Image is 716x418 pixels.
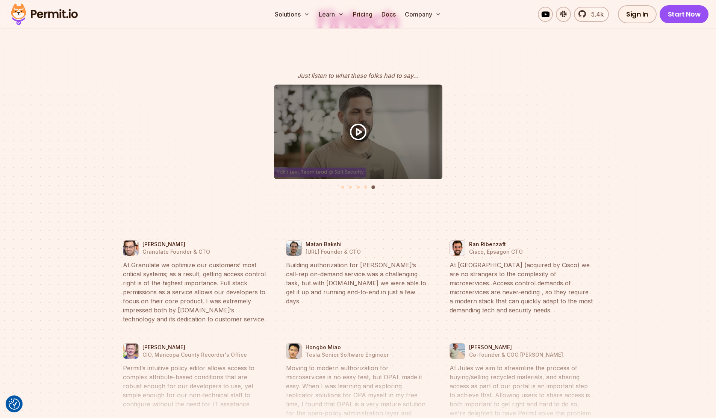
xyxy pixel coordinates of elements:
[371,185,375,189] button: Go to slide 5
[123,341,138,361] img: Nate Young | CIO, Maricopa County Recorder's Office
[306,344,389,351] p: Hongbo Miao
[123,238,138,258] img: Tal Saiag | Granulate Founder & CTO
[142,351,247,359] p: CIO, Maricopa County Recorder's Office
[317,5,399,35] div: Fintech
[118,85,599,193] div: Testimonials
[350,7,375,22] a: Pricing
[118,179,599,190] ul: Select a slide to show
[123,363,267,409] blockquote: Permit’s intuitive policy editor allows access to complex attribute-based conditions that are rob...
[9,398,20,410] img: Revisit consent button
[469,351,563,359] p: Co-founder & COO [PERSON_NAME]
[286,260,430,306] blockquote: Building authorization for [PERSON_NAME]’s call-rep on-demand service was a challenging task, but...
[450,238,465,258] img: Ran Ribenzaft | Cisco, Epsagon CTO
[618,5,657,23] a: Sign In
[402,7,444,22] button: Company
[142,344,247,351] p: [PERSON_NAME]
[660,5,709,23] a: Start Now
[142,241,210,248] p: [PERSON_NAME]
[306,351,389,359] p: Tesla Senior Software Engineer
[306,241,361,248] p: Matan Bakshi
[297,71,419,80] p: Just listen to what these folks had to say...
[286,341,301,361] img: Hongbo Miao | Tesla Senior Software Engineer
[9,398,20,410] button: Consent Preferences
[341,186,344,189] button: Go to slide 1
[349,186,352,189] button: Go to slide 2
[118,85,599,182] li: 5 of 5
[574,7,609,22] a: 5.4k
[378,7,399,22] a: Docs
[8,2,81,27] img: Permit logo
[587,10,604,19] span: 5.4k
[306,248,361,256] p: [URL] Founder & CTO
[450,341,465,361] img: Jean Philippe Boul | Co-founder & COO Jules AI
[118,85,599,179] button: Yakir Levi, Team Lead at Salt.Security recommendation
[469,248,523,256] p: Cisco, Epsagon CTO
[469,241,523,248] p: Ran Ribenzaft
[364,186,367,189] button: Go to slide 4
[142,248,210,256] p: Granulate Founder & CTO
[272,7,313,22] button: Solutions
[450,260,593,315] blockquote: At [GEOGRAPHIC_DATA] (acquired by Cisco) we are no strangers to the complexity of microservices. ...
[123,260,267,324] blockquote: At Granulate we optimize our customers’ most critical systems; as a result, getting access contro...
[316,7,347,22] button: Learn
[469,344,563,351] p: [PERSON_NAME]
[286,238,301,258] img: Matan Bakshi | Buzzer.ai Founder & CTO
[357,186,360,189] button: Go to slide 3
